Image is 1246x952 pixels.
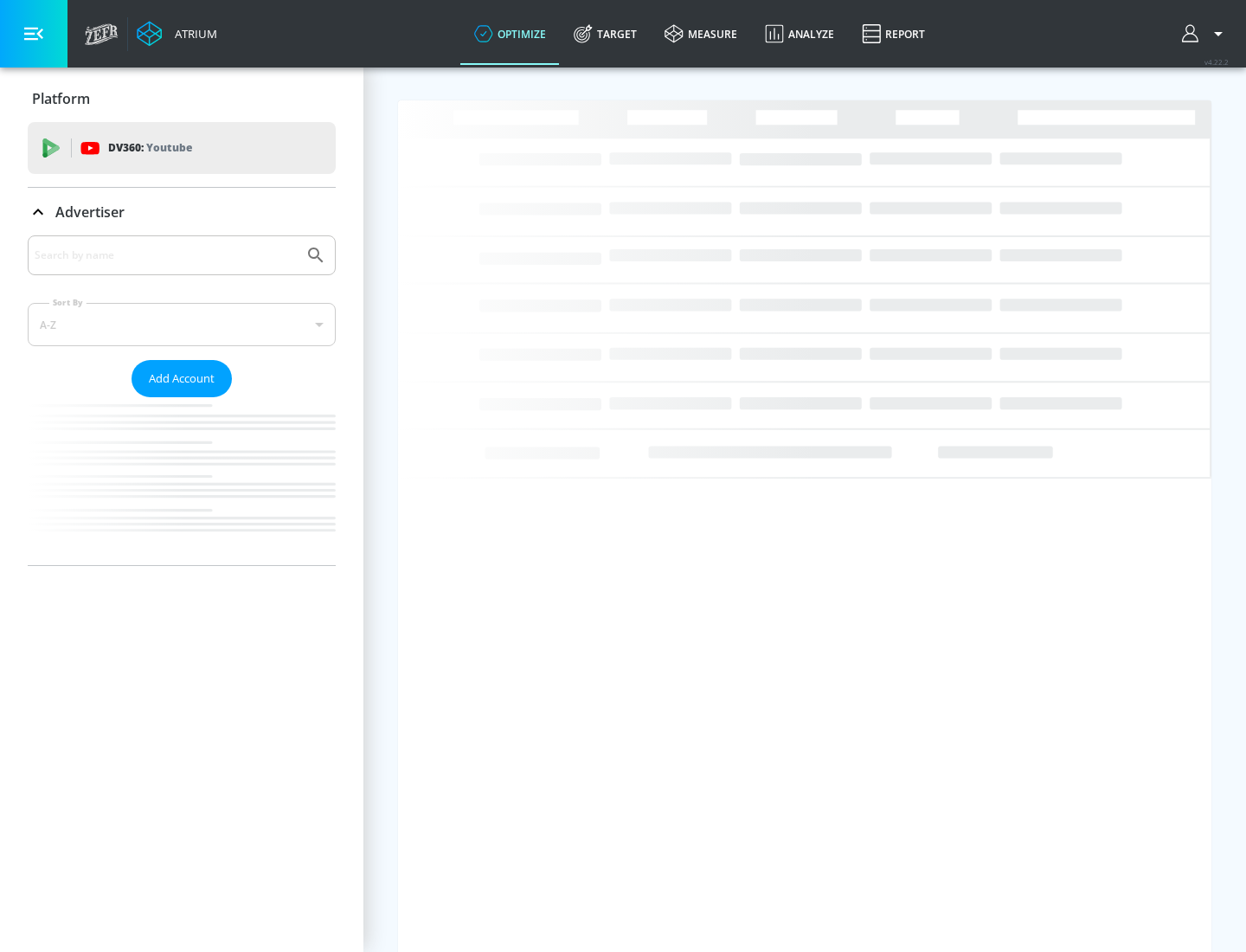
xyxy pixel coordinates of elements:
[848,3,939,65] a: Report
[35,244,297,267] input: Search by name
[32,89,90,108] p: Platform
[108,138,192,158] p: DV360:
[28,188,336,236] div: Advertiser
[460,3,560,65] a: optimize
[55,203,125,222] p: Advertiser
[149,369,215,389] span: Add Account
[28,122,336,174] div: DV360: Youtube
[49,297,87,308] label: Sort By
[28,74,336,123] div: Platform
[28,397,336,565] nav: list of Advertiser
[651,3,751,65] a: measure
[1204,57,1229,67] span: v 4.22.2
[28,235,336,565] div: Advertiser
[751,3,848,65] a: Analyze
[168,26,217,42] div: Atrium
[560,3,651,65] a: Target
[137,21,217,47] a: Atrium
[28,303,336,346] div: A-Z
[132,360,232,397] button: Add Account
[146,138,192,157] p: Youtube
